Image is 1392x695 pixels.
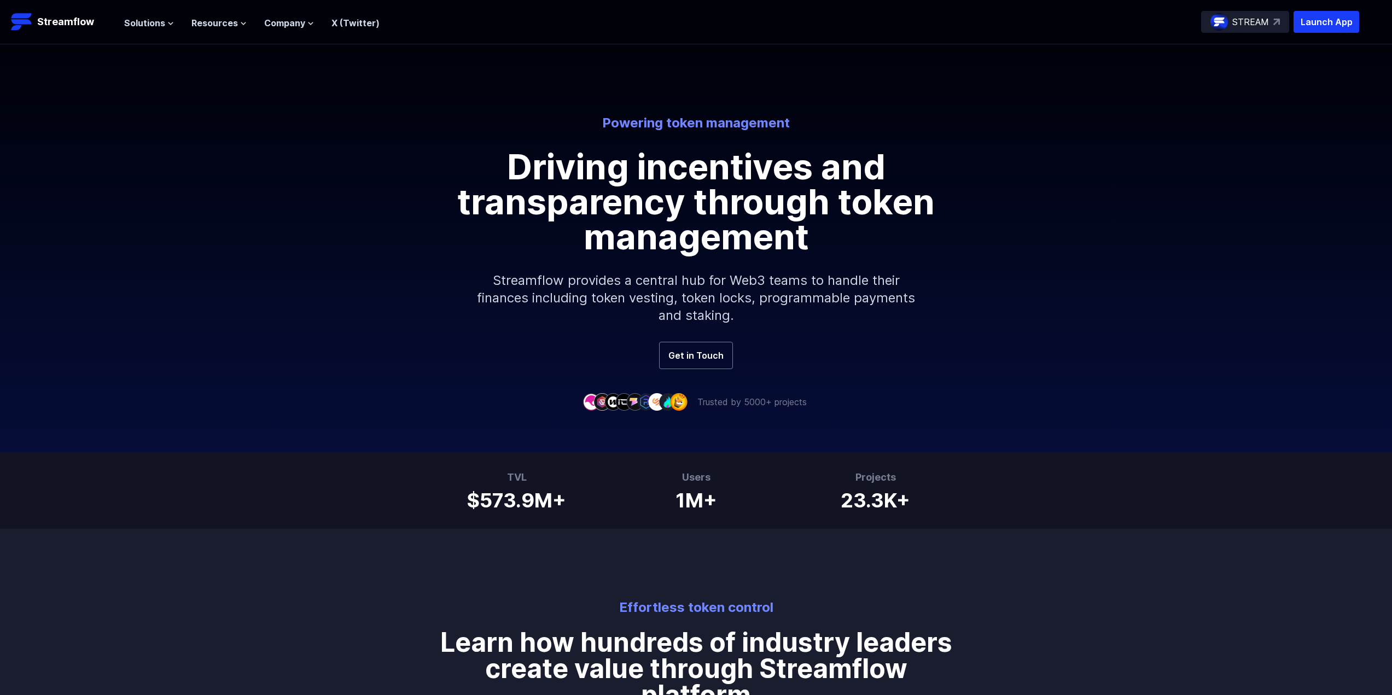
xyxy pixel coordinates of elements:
[467,485,566,511] h1: $573.9M+
[331,17,380,28] a: X (Twitter)
[637,393,655,410] img: company-6
[467,470,566,485] h3: TVL
[675,485,717,511] h1: 1M+
[697,395,807,408] p: Trusted by 5000+ projects
[659,342,733,369] a: Get in Touch
[841,470,910,485] h3: Projects
[11,11,113,33] a: Streamflow
[432,599,961,616] p: Effortless token control
[626,393,644,410] img: company-5
[675,470,717,485] h3: Users
[593,393,611,410] img: company-2
[393,114,999,132] p: Powering token management
[264,16,305,30] span: Company
[191,16,247,30] button: Resources
[450,149,942,254] h1: Driving incentives and transparency through token management
[648,393,666,410] img: company-7
[1210,13,1228,31] img: streamflow-logo-circle.png
[670,393,688,410] img: company-9
[1201,11,1289,33] a: STREAM
[37,14,94,30] p: Streamflow
[1273,19,1280,25] img: top-right-arrow.svg
[124,16,174,30] button: Solutions
[615,393,633,410] img: company-4
[1232,15,1269,28] p: STREAM
[1294,11,1359,33] button: Launch App
[583,393,600,410] img: company-1
[264,16,314,30] button: Company
[11,11,33,33] img: Streamflow Logo
[191,16,238,30] span: Resources
[604,393,622,410] img: company-3
[841,485,910,511] h1: 23.3K+
[124,16,165,30] span: Solutions
[461,254,931,342] p: Streamflow provides a central hub for Web3 teams to handle their finances including token vesting...
[659,393,677,410] img: company-8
